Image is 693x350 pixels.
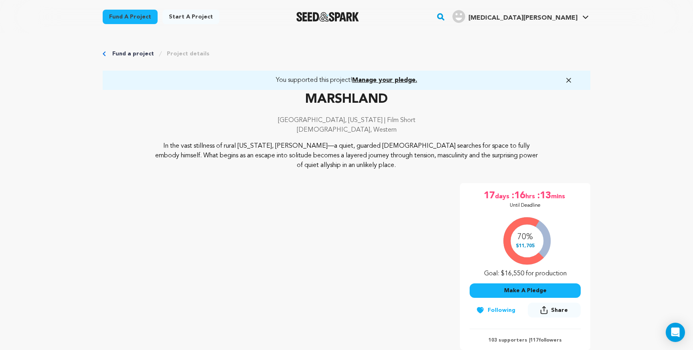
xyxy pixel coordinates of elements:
[495,189,511,202] span: days
[103,116,590,125] p: [GEOGRAPHIC_DATA], [US_STATE] | Film Short
[470,303,522,317] button: Following
[152,141,542,170] p: In the vast stillness of rural [US_STATE], [PERSON_NAME]—a quiet, guarded [DEMOGRAPHIC_DATA] sear...
[451,8,590,23] a: Kyra B.'s Profile
[530,338,539,343] span: 117
[296,12,359,22] img: Seed&Spark Logo Dark Mode
[103,90,590,109] p: MARSHLAND
[528,303,581,321] span: Share
[112,75,581,85] a: You supported this project!Manage your pledge.
[470,283,581,298] button: Make A Pledge
[666,323,685,342] div: Open Intercom Messenger
[167,50,209,58] a: Project details
[451,8,590,25] span: Kyra B.'s Profile
[525,189,537,202] span: hrs
[470,337,581,344] p: 103 supporters | followers
[551,306,568,314] span: Share
[468,15,577,21] span: [MEDICAL_DATA][PERSON_NAME]
[484,189,495,202] span: 17
[551,189,567,202] span: mins
[511,189,525,202] span: :16
[112,50,154,58] a: Fund a project
[296,12,359,22] a: Seed&Spark Homepage
[528,303,581,317] button: Share
[452,10,465,23] img: user.png
[103,10,158,24] a: Fund a project
[510,202,541,209] p: Until Deadline
[162,10,219,24] a: Start a project
[103,125,590,135] p: [DEMOGRAPHIC_DATA], Western
[452,10,577,23] div: Kyra B.'s Profile
[352,77,417,83] span: Manage your pledge.
[537,189,551,202] span: :13
[103,50,590,58] div: Breadcrumb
